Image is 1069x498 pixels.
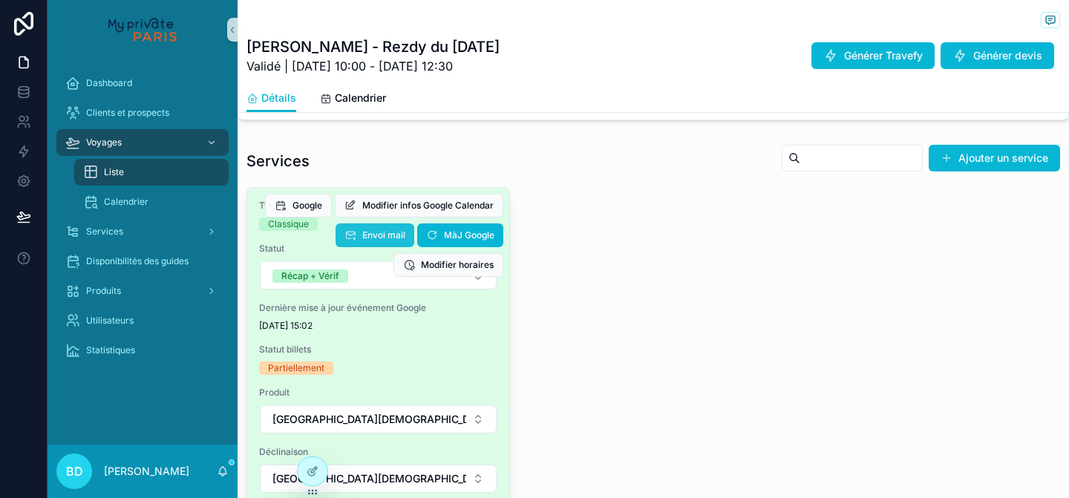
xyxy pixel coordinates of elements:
span: Envoi mail [362,229,405,241]
span: Détails [261,91,296,105]
span: MàJ Google [444,229,494,241]
a: Clients et prospects [56,99,229,126]
img: App logo [108,18,176,42]
a: Détails [246,85,296,113]
span: Voyages [86,137,122,148]
span: Modifier horaires [421,259,494,271]
span: Modifier infos Google Calendar [362,200,494,212]
span: Dashboard [86,77,132,89]
span: Générer Travefy [844,48,923,63]
button: Générer devis [941,42,1054,69]
a: Voyages [56,129,229,156]
span: Déclinaison [259,446,497,458]
span: Services [86,226,123,237]
span: [DATE] 15:02 [259,320,497,332]
span: BD [66,462,83,480]
h1: [PERSON_NAME] - Rezdy du [DATE] [246,36,500,57]
span: Validé | [DATE] 10:00 - [DATE] 12:30 [246,57,500,75]
h1: Services [246,151,310,171]
span: Calendrier [335,91,386,105]
span: Produit [259,387,497,399]
button: MàJ Google [417,223,503,247]
button: Select Button [260,405,497,433]
span: [GEOGRAPHIC_DATA][DEMOGRAPHIC_DATA] PRIVATE TOUR – Skip the line & Local expert guide - Group of 2 [272,471,466,486]
button: Générer Travefy [811,42,935,69]
span: Statut billets [259,344,497,356]
button: Select Button [260,465,497,493]
a: Calendrier [74,189,229,215]
p: [PERSON_NAME] [104,464,189,479]
span: Statistiques [86,344,135,356]
span: Produits [86,285,121,297]
span: Clients et prospects [86,107,169,119]
span: Liste [104,166,124,178]
span: [GEOGRAPHIC_DATA][DEMOGRAPHIC_DATA] PRIVATE TOUR – Skip the line & Local expert guide [272,412,466,427]
div: scrollable content [48,59,238,383]
a: Disponibilités des guides [56,248,229,275]
span: Dernière mise à jour événement Google [259,302,497,314]
span: Utilisateurs [86,315,134,327]
button: Google [265,194,332,217]
button: Modifier horaires [393,253,503,277]
div: Partiellement [268,361,324,375]
a: Statistiques [56,337,229,364]
a: Liste [74,159,229,186]
button: Modifier infos Google Calendar [335,194,503,217]
a: Dashboard [56,70,229,96]
span: Calendrier [104,196,148,208]
a: Produits [56,278,229,304]
button: Envoi mail [336,223,414,247]
button: Ajouter un service [929,145,1060,171]
span: Générer devis [973,48,1042,63]
a: Calendrier [320,85,386,114]
span: Disponibilités des guides [86,255,189,267]
a: Utilisateurs [56,307,229,334]
a: Services [56,218,229,245]
span: Google [292,200,322,212]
